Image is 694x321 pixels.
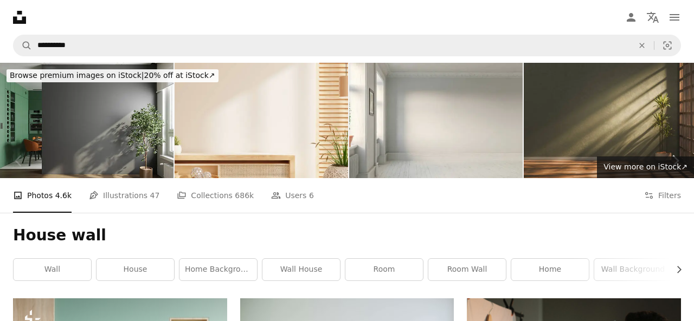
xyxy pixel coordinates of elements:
[309,189,314,201] span: 6
[13,226,681,245] h1: House wall
[664,6,685,28] button: Menu
[594,259,672,280] a: wall background
[14,35,32,56] button: Search Unsplash
[656,109,694,213] a: Next
[630,35,654,56] button: Clear
[511,259,589,280] a: home
[179,259,257,280] a: home background
[669,259,681,280] button: scroll list to the right
[13,35,681,56] form: Find visuals sitewide
[428,259,506,280] a: room wall
[271,178,314,213] a: Users 6
[620,6,642,28] a: Log in / Sign up
[177,178,254,213] a: Collections 686k
[97,259,174,280] a: house
[175,63,348,178] img: Wood shelf cabinet and accessories decor in living room interior on empty white wall background- ...
[14,259,91,280] a: wall
[644,178,681,213] button: Filters
[235,189,254,201] span: 686k
[13,11,26,24] a: Home — Unsplash
[597,156,694,178] a: View more on iStock↗
[349,63,523,178] img: Interior design empty room
[150,189,160,201] span: 47
[10,71,215,80] span: 20% off at iStock ↗
[345,259,423,280] a: room
[654,35,680,56] button: Visual search
[10,71,144,80] span: Browse premium images on iStock |
[89,178,159,213] a: Illustrations 47
[642,6,664,28] button: Language
[603,162,687,171] span: View more on iStock ↗
[262,259,340,280] a: wall house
